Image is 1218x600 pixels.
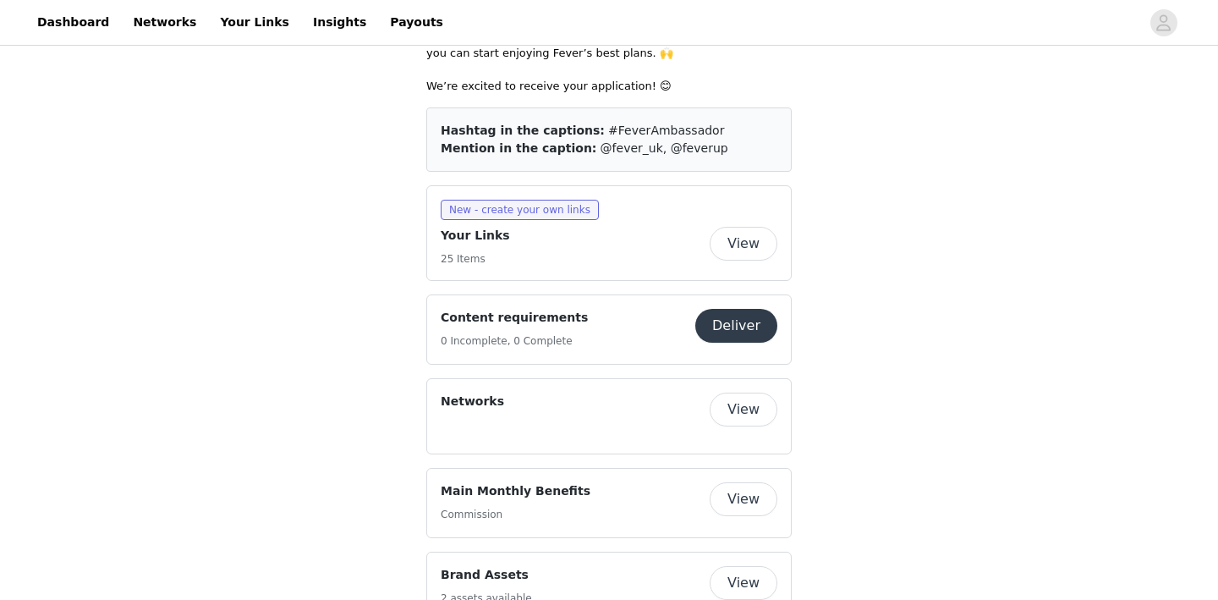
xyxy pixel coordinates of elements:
[441,227,510,245] h4: Your Links
[441,124,605,137] span: Hashtag in the captions:
[441,251,510,267] h5: 25 Items
[441,507,590,522] h5: Commission
[380,3,453,41] a: Payouts
[1155,9,1171,36] div: avatar
[426,378,792,454] div: Networks
[426,78,792,95] p: We’re excited to receive your application! 😊
[441,393,504,410] h4: Networks
[441,333,588,349] h5: 0 Incomplete, 0 Complete
[608,124,724,137] span: #FeverAmbassador
[695,309,777,343] button: Deliver
[710,393,777,427] button: View
[303,3,376,41] a: Insights
[710,482,777,516] button: View
[210,3,299,41] a: Your Links
[441,309,588,327] h4: Content requirements
[601,141,728,155] span: @fever_uk, @feverup
[441,200,599,220] span: New - create your own links
[426,468,792,538] div: Main Monthly Benefits
[441,566,532,584] h4: Brand Assets
[123,3,206,41] a: Networks
[710,566,777,600] button: View
[441,482,590,500] h4: Main Monthly Benefits
[710,227,777,261] button: View
[27,3,119,41] a: Dashboard
[426,294,792,365] div: Content requirements
[441,141,596,155] span: Mention in the caption:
